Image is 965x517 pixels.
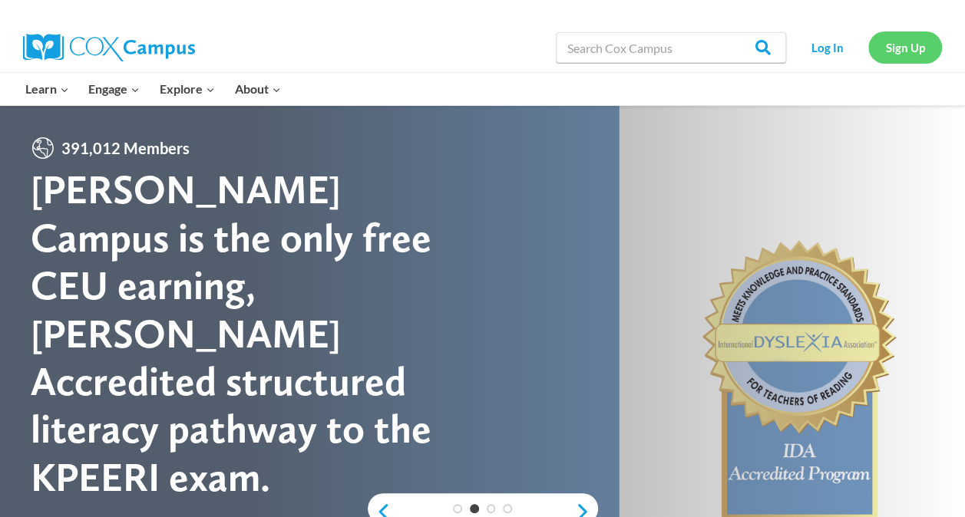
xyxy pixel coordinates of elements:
button: Child menu of Engage [79,73,150,105]
div: [PERSON_NAME] Campus is the only free CEU earning, [PERSON_NAME] Accredited structured literacy p... [31,166,482,501]
nav: Primary Navigation [15,73,290,105]
button: Child menu of Explore [150,73,225,105]
nav: Secondary Navigation [794,31,942,63]
img: Cox Campus [23,34,195,61]
span: 391,012 Members [55,136,196,160]
a: 2 [470,504,479,513]
button: Child menu of About [225,73,291,105]
a: Sign Up [868,31,942,63]
input: Search Cox Campus [556,32,786,63]
button: Child menu of Learn [15,73,79,105]
a: Log In [794,31,861,63]
a: 1 [453,504,462,513]
a: 4 [503,504,512,513]
a: 3 [487,504,496,513]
